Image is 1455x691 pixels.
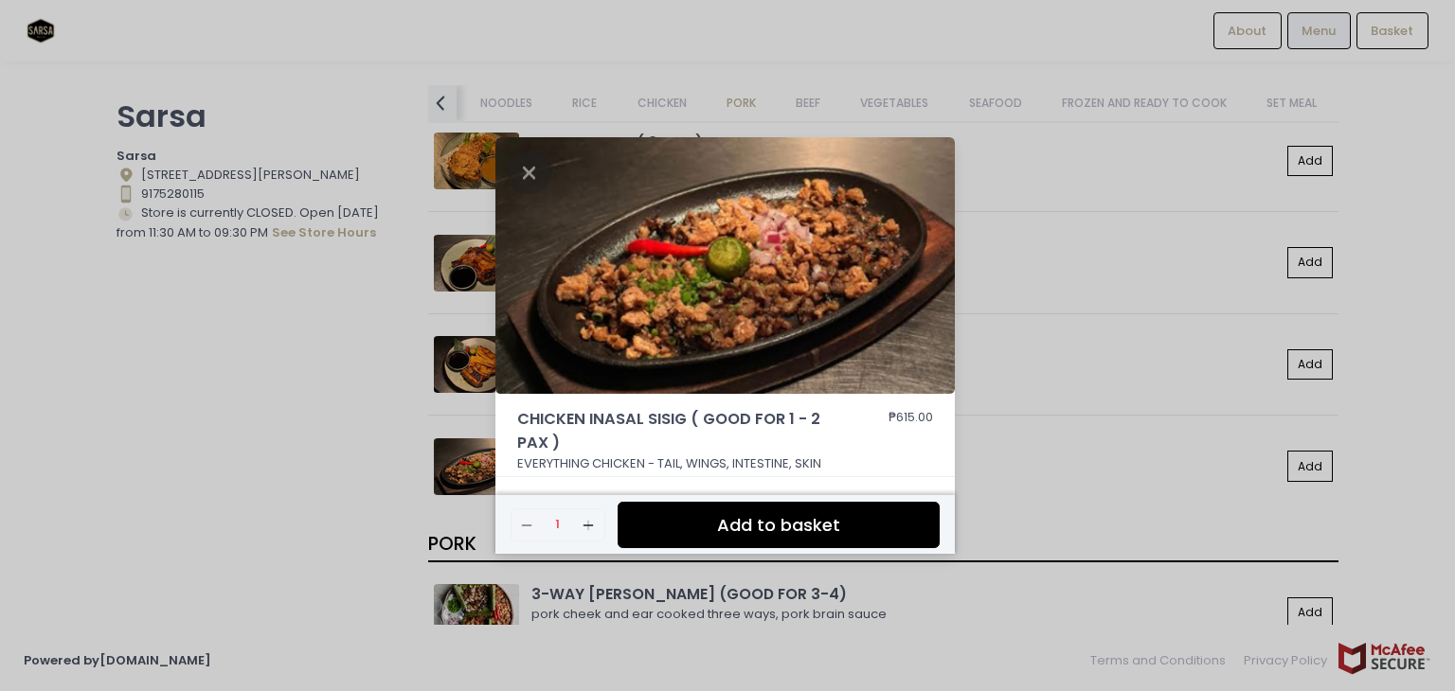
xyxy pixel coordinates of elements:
button: Add to basket [618,502,940,548]
button: Close [508,162,551,181]
div: ₱615.00 [889,408,933,454]
p: EVERYTHING CHICKEN - TAIL, WINGS, INTESTINE, SKIN [517,454,934,473]
img: CHICKEN INASAL SISIG ( GOOD FOR 1 - 2 PAX ) [495,137,955,395]
span: CHICKEN INASAL SISIG ( GOOD FOR 1 - 2 PAX ) [517,408,830,454]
